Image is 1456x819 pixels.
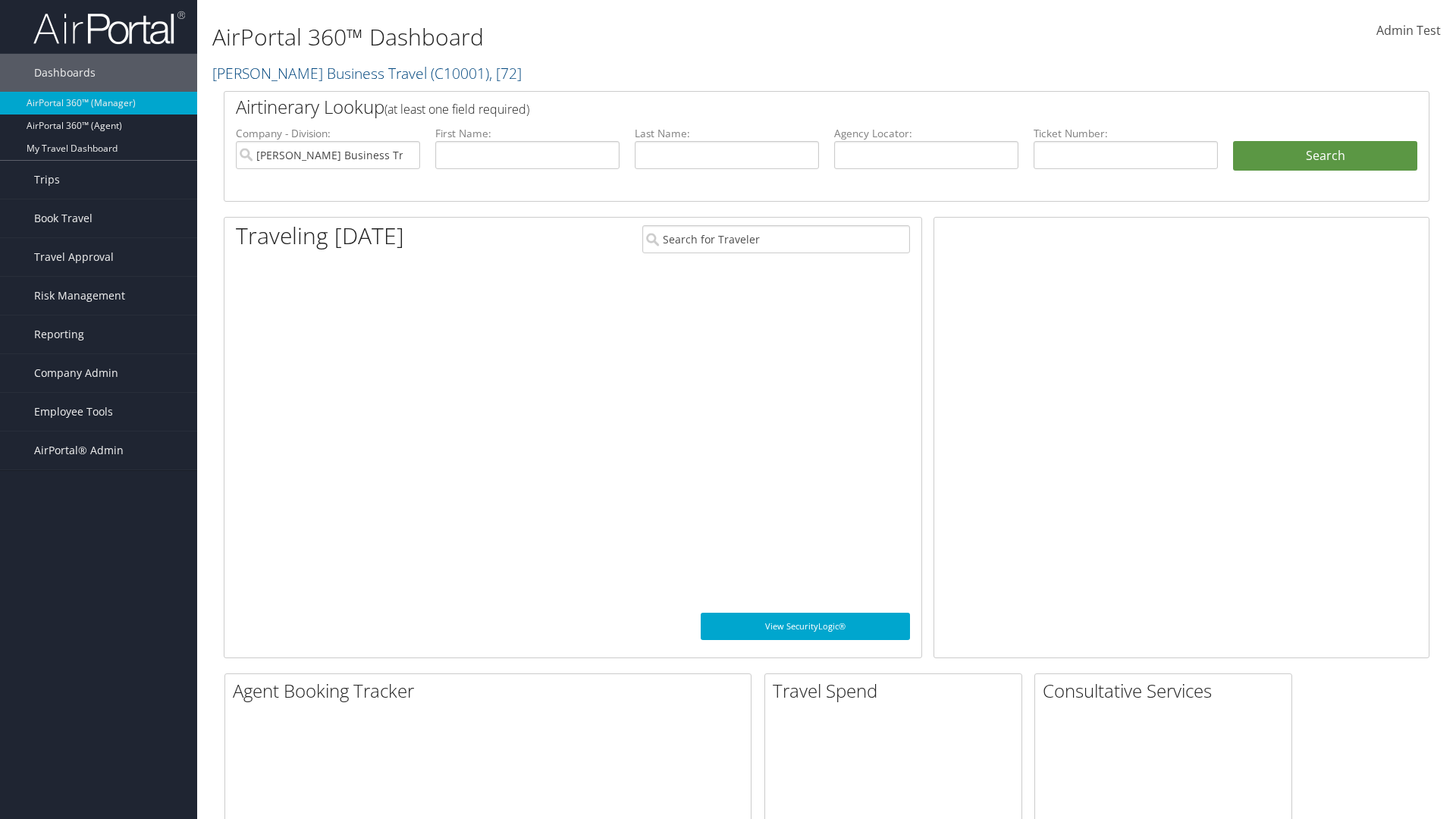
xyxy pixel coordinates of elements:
[236,94,1317,120] h2: Airtinerary Lookup
[1376,8,1441,55] a: Admin Test
[435,126,620,141] label: First Name:
[212,21,1031,53] h1: AirPortal 360™ Dashboard
[34,54,96,92] span: Dashboards
[701,613,910,640] a: View SecurityLogic®
[489,63,522,83] span: , [ 72 ]
[834,126,1018,141] label: Agency Locator:
[34,431,124,469] span: AirPortal® Admin
[1034,126,1218,141] label: Ticket Number:
[1376,22,1441,39] span: Admin Test
[212,63,522,83] a: [PERSON_NAME] Business Travel
[34,238,114,276] span: Travel Approval
[1043,678,1291,704] h2: Consultative Services
[635,126,819,141] label: Last Name:
[34,277,125,315] span: Risk Management
[1233,141,1417,171] button: Search
[233,678,751,704] h2: Agent Booking Tracker
[384,101,529,118] span: (at least one field required)
[236,220,404,252] h1: Traveling [DATE]
[236,126,420,141] label: Company - Division:
[34,393,113,431] span: Employee Tools
[34,354,118,392] span: Company Admin
[34,315,84,353] span: Reporting
[642,225,910,253] input: Search for Traveler
[34,199,93,237] span: Book Travel
[33,10,185,45] img: airportal-logo.png
[431,63,489,83] span: ( C10001 )
[34,161,60,199] span: Trips
[773,678,1021,704] h2: Travel Spend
